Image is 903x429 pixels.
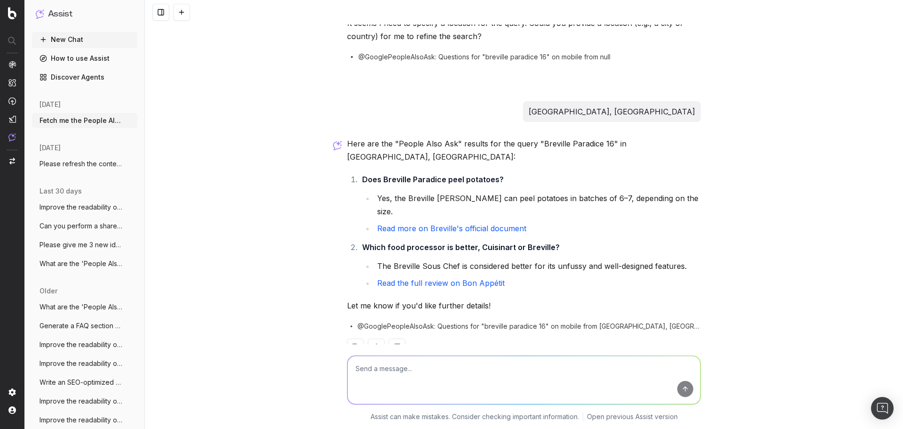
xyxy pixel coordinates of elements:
[32,356,137,371] button: Improve the readability of [URL]
[40,340,122,349] span: Improve the readability of [URL]
[40,116,122,125] span: Fetch me the People Also Ask results for
[32,51,137,66] a: How to use Assist
[357,322,701,331] span: @GooglePeopleAlsoAsk: Questions for "breville paradice 16" on mobile from [GEOGRAPHIC_DATA], [GEO...
[8,133,16,141] img: Assist
[40,286,57,296] span: older
[8,115,16,123] img: Studio
[40,143,61,153] span: [DATE]
[40,415,122,425] span: Improve the readability of this URL on a
[32,32,137,47] button: New Chat
[347,299,701,312] p: Let me know if you'd like further details!
[8,7,16,19] img: Botify logo
[347,137,701,163] p: Here are the "People Also Ask" results for the query "Breville Paradice 16" in [GEOGRAPHIC_DATA],...
[8,389,16,396] img: Setting
[32,299,137,315] button: What are the 'People Also Ask' questions
[40,240,122,250] span: Please give me 3 new ideas for a title t
[32,318,137,333] button: Generate a FAQ section for [URL]
[8,97,16,105] img: Activation
[371,412,579,421] p: Assist can make mistakes. Consider checking important information.
[40,321,122,331] span: Generate a FAQ section for [URL]
[32,200,137,215] button: Improve the readability of this page:
[374,192,701,218] li: Yes, the Breville [PERSON_NAME] can peel potatoes in batches of 6–7, depending on the size.
[32,375,137,390] button: Write an SEO-optimized PLP description f
[40,202,122,212] span: Improve the readability of this page:
[32,70,137,85] a: Discover Agents
[40,378,122,387] span: Write an SEO-optimized PLP description f
[40,397,122,406] span: Improve the readability of [URL]
[32,113,137,128] button: Fetch me the People Also Ask results for
[529,105,695,118] p: [GEOGRAPHIC_DATA], [GEOGRAPHIC_DATA]
[32,413,137,428] button: Improve the readability of this URL on a
[48,8,72,21] h1: Assist
[40,302,122,312] span: What are the 'People Also Ask' questions
[32,337,137,352] button: Improve the readability of [URL]
[362,175,504,184] strong: Does Breville Paradice peel potatoes?
[32,256,137,271] button: What are the 'People Also Ask' questions
[362,243,560,252] strong: Which food processor is better, Cuisinart or Breville?
[871,397,894,420] div: Open Intercom Messenger
[36,9,44,18] img: Assist
[8,61,16,68] img: Analytics
[9,158,15,164] img: Switch project
[40,259,122,268] span: What are the 'People Also Ask' questions
[8,79,16,87] img: Intelligence
[333,141,342,150] img: Botify assist logo
[32,219,137,234] button: Can you perform a share of voice analysi
[40,359,122,368] span: Improve the readability of [URL]
[32,156,137,171] button: Please refresh the content on this page:
[347,16,701,43] p: It seems I need to specify a location for the query. Could you provide a location (e.g., a city o...
[358,52,610,62] span: @GooglePeopleAlsoAsk: Questions for "breville paradice 16" on mobile from null
[32,237,137,252] button: Please give me 3 new ideas for a title t
[40,100,61,109] span: [DATE]
[40,221,122,231] span: Can you perform a share of voice analysi
[377,278,505,288] a: Read the full review on Bon Appétit
[377,224,526,233] a: Read more on Breville's official document
[32,394,137,409] button: Improve the readability of [URL]
[587,412,678,421] a: Open previous Assist version
[374,259,701,273] li: The Breville Sous Chef is considered better for its unfussy and well-designed features.
[8,406,16,414] img: My account
[40,186,82,196] span: last 30 days
[40,159,122,169] span: Please refresh the content on this page:
[36,8,134,21] button: Assist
